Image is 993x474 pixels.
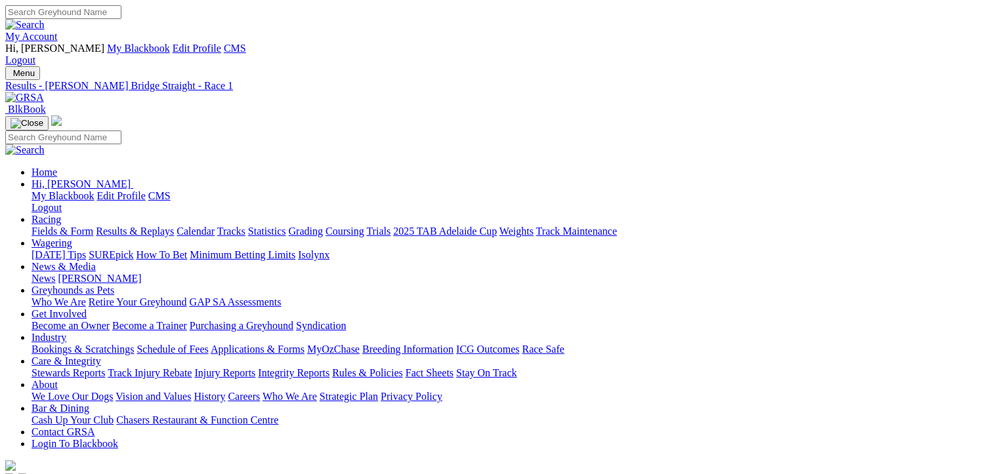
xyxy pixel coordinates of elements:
[13,68,35,78] span: Menu
[32,403,89,414] a: Bar & Dining
[96,226,174,237] a: Results & Replays
[5,92,44,104] img: GRSA
[116,391,191,402] a: Vision and Values
[32,249,988,261] div: Wagering
[148,190,171,201] a: CMS
[32,214,61,225] a: Racing
[5,66,40,80] button: Toggle navigation
[32,261,96,272] a: News & Media
[190,296,282,307] a: GAP SA Assessments
[116,414,278,425] a: Chasers Restaurant & Function Centre
[97,190,146,201] a: Edit Profile
[32,226,988,237] div: Racing
[406,367,454,378] a: Fact Sheets
[5,460,16,471] img: logo-grsa-white.png
[5,104,46,115] a: BlkBook
[5,31,58,42] a: My Account
[32,414,114,425] a: Cash Up Your Club
[173,43,221,54] a: Edit Profile
[32,391,988,403] div: About
[32,202,62,213] a: Logout
[32,320,988,332] div: Get Involved
[326,226,364,237] a: Coursing
[32,296,86,307] a: Who We Are
[32,344,988,355] div: Industry
[137,344,208,355] a: Schedule of Fees
[536,226,617,237] a: Track Maintenance
[5,116,49,130] button: Toggle navigation
[107,43,170,54] a: My Blackbook
[194,391,225,402] a: History
[32,167,57,178] a: Home
[32,344,134,355] a: Bookings & Scratchings
[190,320,293,331] a: Purchasing a Greyhound
[32,285,114,296] a: Greyhounds as Pets
[32,332,66,343] a: Industry
[5,130,121,144] input: Search
[32,308,87,319] a: Get Involved
[32,178,133,189] a: Hi, [PERSON_NAME]
[217,226,245,237] a: Tracks
[32,414,988,426] div: Bar & Dining
[32,426,95,437] a: Contact GRSA
[177,226,215,237] a: Calendar
[456,344,519,355] a: ICG Outcomes
[289,226,323,237] a: Grading
[248,226,286,237] a: Statistics
[5,5,121,19] input: Search
[224,43,246,54] a: CMS
[5,144,45,156] img: Search
[211,344,305,355] a: Applications & Forms
[32,273,988,285] div: News & Media
[112,320,187,331] a: Become a Trainer
[307,344,360,355] a: MyOzChase
[11,118,43,128] img: Close
[137,249,188,260] a: How To Bet
[332,367,403,378] a: Rules & Policies
[393,226,497,237] a: 2025 TAB Adelaide Cup
[32,190,988,214] div: Hi, [PERSON_NAME]
[456,367,517,378] a: Stay On Track
[5,80,988,92] a: Results - [PERSON_NAME] Bridge Straight - Race 1
[190,249,295,260] a: Minimum Betting Limits
[258,367,329,378] a: Integrity Reports
[32,438,118,449] a: Login To Blackbook
[32,391,113,402] a: We Love Our Dogs
[58,273,141,284] a: [PERSON_NAME]
[362,344,454,355] a: Breeding Information
[522,344,564,355] a: Race Safe
[5,43,104,54] span: Hi, [PERSON_NAME]
[381,391,442,402] a: Privacy Policy
[228,391,260,402] a: Careers
[32,320,110,331] a: Become an Owner
[51,115,62,126] img: logo-grsa-white.png
[32,367,105,378] a: Stewards Reports
[32,379,58,390] a: About
[32,355,101,366] a: Care & Integrity
[8,104,46,115] span: BlkBook
[320,391,378,402] a: Strategic Plan
[108,367,192,378] a: Track Injury Rebate
[499,226,534,237] a: Weights
[5,19,45,31] img: Search
[32,249,86,260] a: [DATE] Tips
[89,296,187,307] a: Retire Your Greyhound
[263,391,317,402] a: Who We Are
[32,178,131,189] span: Hi, [PERSON_NAME]
[32,237,72,248] a: Wagering
[5,43,988,66] div: My Account
[194,367,255,378] a: Injury Reports
[366,226,391,237] a: Trials
[89,249,133,260] a: SUREpick
[32,296,988,308] div: Greyhounds as Pets
[32,367,988,379] div: Care & Integrity
[296,320,346,331] a: Syndication
[32,226,93,237] a: Fields & Form
[32,273,55,284] a: News
[32,190,95,201] a: My Blackbook
[5,54,35,66] a: Logout
[298,249,329,260] a: Isolynx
